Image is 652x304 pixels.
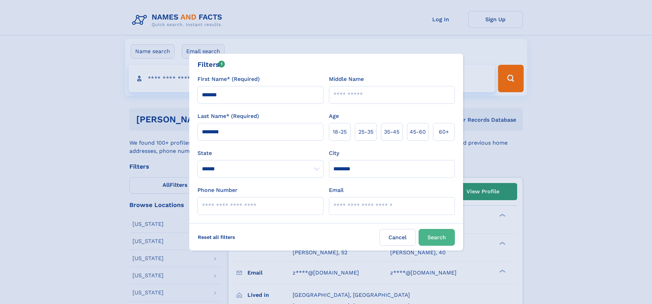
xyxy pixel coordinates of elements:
[329,186,344,194] label: Email
[380,229,416,246] label: Cancel
[193,229,240,245] label: Reset all filters
[329,112,339,120] label: Age
[197,112,259,120] label: Last Name* (Required)
[197,186,238,194] label: Phone Number
[197,149,323,157] label: State
[384,128,399,136] span: 35‑45
[333,128,347,136] span: 18‑25
[329,149,339,157] label: City
[439,128,449,136] span: 60+
[410,128,426,136] span: 45‑60
[197,59,225,70] div: Filters
[419,229,455,246] button: Search
[329,75,364,83] label: Middle Name
[358,128,373,136] span: 25‑35
[197,75,260,83] label: First Name* (Required)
